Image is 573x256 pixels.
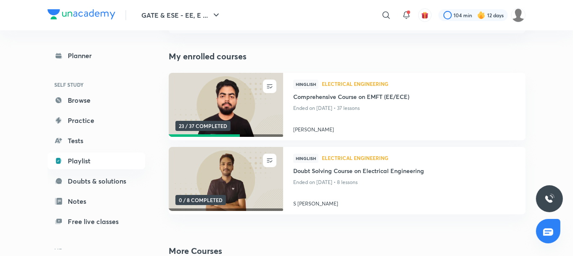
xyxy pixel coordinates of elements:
h6: SELF STUDY [48,77,145,92]
img: Company Logo [48,9,115,19]
a: new-thumbnail0 / 8 COMPLETED [169,147,283,214]
a: Electrical Engineering [322,81,515,87]
img: ttu [544,194,554,204]
a: Electrical Engineering [322,155,515,161]
p: Ended on [DATE] • 37 lessons [293,103,515,114]
img: new-thumbnail [167,147,284,212]
img: new-thumbnail [167,72,284,138]
span: 0 / 8 COMPLETED [175,195,226,205]
img: avatar [421,11,429,19]
img: Divyanshu [511,8,525,22]
button: avatar [418,8,432,22]
button: GATE & ESE - EE, E ... [136,7,226,24]
a: Company Logo [48,9,115,21]
h4: My enrolled courses [169,50,525,63]
p: Ended on [DATE] • 8 lessons [293,177,515,188]
a: Comprehensive Course on EMFT (EE/ECE) [293,92,515,103]
a: Playlist [48,152,145,169]
a: Free live classes [48,213,145,230]
span: 23 / 37 COMPLETED [175,121,231,131]
span: Electrical Engineering [322,81,515,86]
a: Notes [48,193,145,210]
span: Hinglish [293,154,318,163]
a: Planner [48,47,145,64]
a: Doubts & solutions [48,173,145,189]
a: S [PERSON_NAME] [293,197,515,208]
span: Hinglish [293,80,318,89]
a: Doubt Solving Course on Electrical Engineering [293,166,515,177]
a: new-thumbnail23 / 37 COMPLETED [169,73,283,140]
img: streak [477,11,485,19]
span: Electrical Engineering [322,155,515,160]
a: [PERSON_NAME] [293,123,515,133]
a: Practice [48,112,145,129]
a: Tests [48,132,145,149]
a: Browse [48,92,145,109]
